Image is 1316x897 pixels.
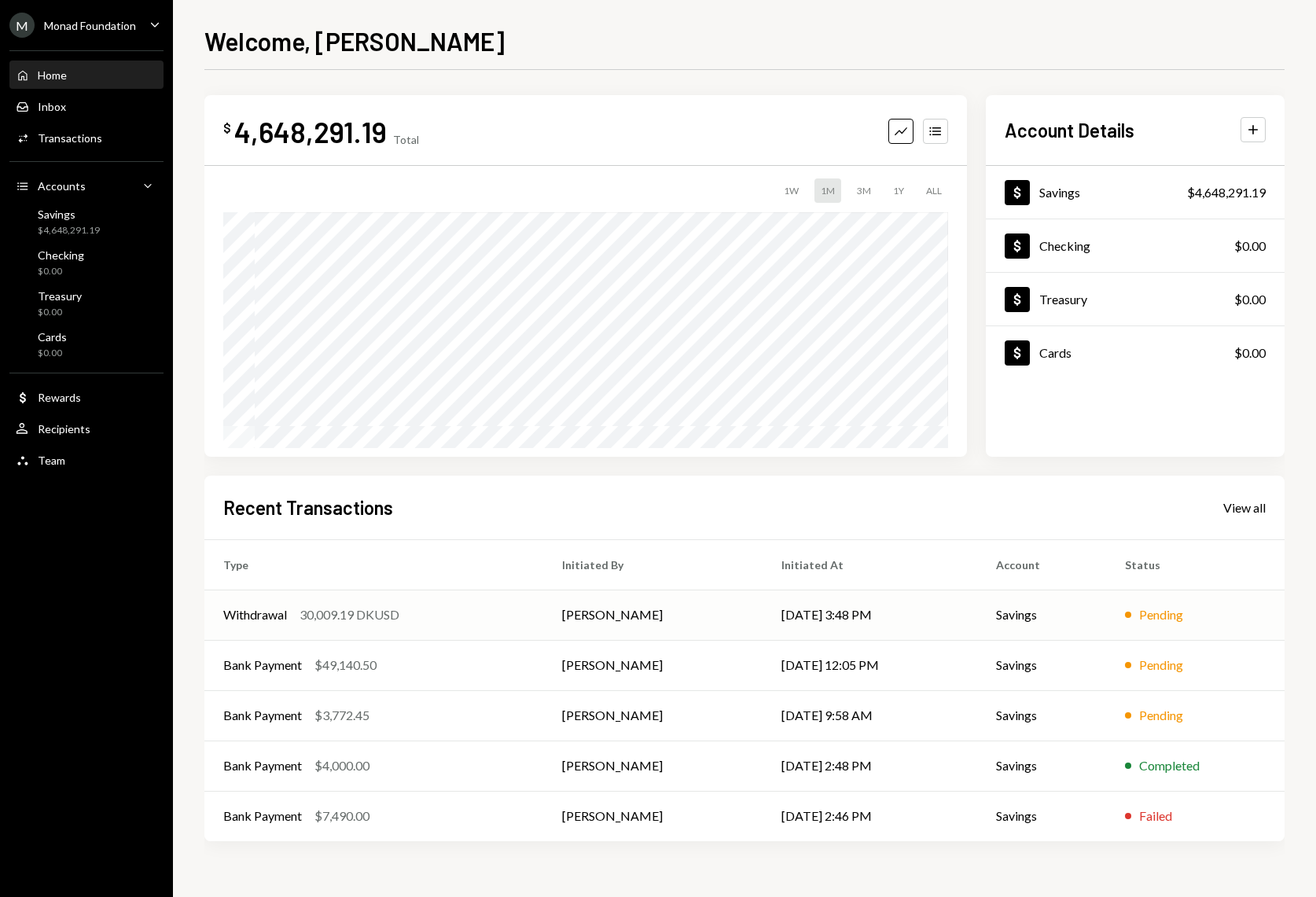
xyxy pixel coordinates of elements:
[38,422,90,436] div: Recipients
[223,656,302,675] div: Bank Payment
[38,454,65,467] div: Team
[1234,290,1266,309] div: $0.00
[1223,500,1266,516] div: View all
[920,178,948,203] div: ALL
[543,539,763,590] th: Initiated By
[543,741,763,791] td: [PERSON_NAME]
[38,306,82,319] div: $0.00
[887,178,910,203] div: 1Y
[977,690,1107,741] td: Savings
[393,133,419,146] div: Total
[314,706,369,725] div: $3,772.45
[38,391,81,404] div: Rewards
[777,178,805,203] div: 1W
[314,807,369,825] div: $7,490.00
[314,756,369,775] div: $4,000.00
[986,166,1285,219] a: Savings$4,648,291.19
[986,273,1285,325] a: Treasury$0.00
[1039,238,1090,253] div: Checking
[977,539,1107,590] th: Account
[223,756,302,775] div: Bank Payment
[986,219,1285,272] a: Checking$0.00
[204,25,505,57] h1: Welcome, [PERSON_NAME]
[38,347,67,360] div: $0.00
[977,741,1107,791] td: Savings
[1005,117,1134,143] h2: Account Details
[9,244,164,281] a: Checking$0.00
[38,224,100,237] div: $4,648,291.19
[1039,345,1072,360] div: Cards
[9,171,164,200] a: Accounts
[9,446,164,474] a: Team
[9,414,164,443] a: Recipients
[977,640,1107,690] td: Savings
[38,248,84,262] div: Checking
[763,590,977,640] td: [DATE] 3:48 PM
[1039,292,1087,307] div: Treasury
[223,807,302,825] div: Bank Payment
[9,325,164,363] a: Cards$0.00
[9,61,164,89] a: Home
[204,539,543,590] th: Type
[543,590,763,640] td: [PERSON_NAME]
[814,178,841,203] div: 1M
[38,330,67,344] div: Cards
[223,605,287,624] div: Withdrawal
[38,289,82,303] div: Treasury
[763,640,977,690] td: [DATE] 12:05 PM
[44,19,136,32] div: Monad Foundation
[223,706,302,725] div: Bank Payment
[300,605,399,624] div: 30,009.19 DKUSD
[763,791,977,841] td: [DATE] 2:46 PM
[1139,656,1183,675] div: Pending
[986,326,1285,379] a: Cards$0.00
[38,68,67,82] div: Home
[1139,706,1183,725] div: Pending
[851,178,877,203] div: 3M
[9,13,35,38] div: M
[314,656,377,675] div: $49,140.50
[977,590,1107,640] td: Savings
[38,265,84,278] div: $0.00
[1223,498,1266,516] a: View all
[38,131,102,145] div: Transactions
[234,114,387,149] div: 4,648,291.19
[763,539,977,590] th: Initiated At
[1139,807,1172,825] div: Failed
[223,120,231,136] div: $
[9,203,164,241] a: Savings$4,648,291.19
[1139,605,1183,624] div: Pending
[1106,539,1285,590] th: Status
[223,494,393,520] h2: Recent Transactions
[763,741,977,791] td: [DATE] 2:48 PM
[9,123,164,152] a: Transactions
[543,791,763,841] td: [PERSON_NAME]
[38,208,100,221] div: Savings
[9,92,164,120] a: Inbox
[9,285,164,322] a: Treasury$0.00
[543,640,763,690] td: [PERSON_NAME]
[1039,185,1080,200] div: Savings
[9,383,164,411] a: Rewards
[763,690,977,741] td: [DATE] 9:58 AM
[1139,756,1200,775] div: Completed
[977,791,1107,841] td: Savings
[543,690,763,741] td: [PERSON_NAME]
[1234,344,1266,362] div: $0.00
[38,100,66,113] div: Inbox
[38,179,86,193] div: Accounts
[1234,237,1266,255] div: $0.00
[1187,183,1266,202] div: $4,648,291.19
